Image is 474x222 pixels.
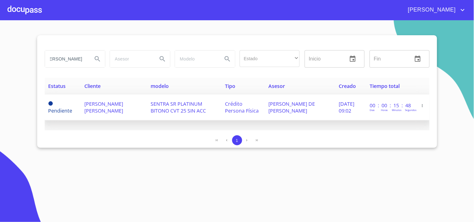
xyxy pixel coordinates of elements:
[370,108,375,112] p: Dias
[45,51,87,67] input: search
[48,101,53,106] span: Pendiente
[370,102,412,109] p: 00 : 00 : 15 : 48
[225,83,235,89] span: Tipo
[110,51,152,67] input: search
[48,107,72,114] span: Pendiente
[175,51,217,67] input: search
[405,108,417,112] p: Segundos
[403,5,467,15] button: account of current user
[151,83,169,89] span: modelo
[84,100,123,114] span: [PERSON_NAME] [PERSON_NAME]
[339,100,355,114] span: [DATE] 09:02
[90,51,105,66] button: Search
[240,50,300,67] div: ​
[269,100,315,114] span: [PERSON_NAME] DE [PERSON_NAME]
[403,5,459,15] span: [PERSON_NAME]
[236,138,238,143] span: 1
[220,51,235,66] button: Search
[232,135,242,145] button: 1
[392,108,402,112] p: Minutos
[381,108,388,112] p: Horas
[269,83,285,89] span: Asesor
[155,51,170,66] button: Search
[225,100,259,114] span: Crédito Persona Física
[370,83,400,89] span: Tiempo total
[48,83,66,89] span: Estatus
[84,83,101,89] span: Cliente
[339,83,356,89] span: Creado
[151,100,206,114] span: SENTRA SR PLATINUM BITONO CVT 25 SIN ACC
